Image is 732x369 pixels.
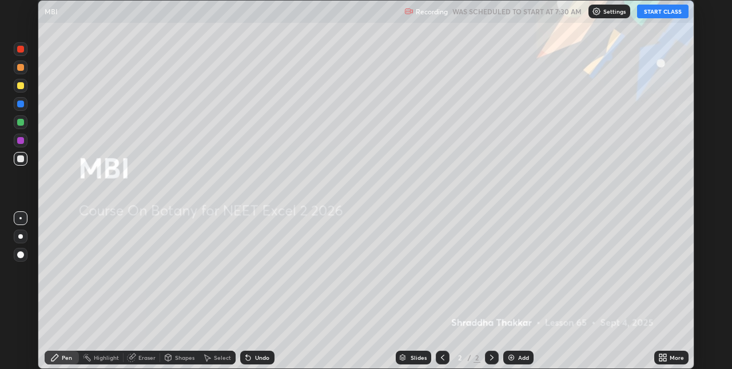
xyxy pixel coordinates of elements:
[214,355,231,360] div: Select
[255,355,269,360] div: Undo
[175,355,194,360] div: Shapes
[62,355,72,360] div: Pen
[416,7,448,16] p: Recording
[507,353,516,362] img: add-slide-button
[452,6,582,17] h5: WAS SCHEDULED TO START AT 7:30 AM
[518,355,529,360] div: Add
[45,7,58,16] p: MBI
[138,355,156,360] div: Eraser
[94,355,119,360] div: Highlight
[454,354,466,361] div: 2
[468,354,471,361] div: /
[592,7,601,16] img: class-settings-icons
[637,5,689,18] button: START CLASS
[474,352,480,363] div: 2
[670,355,684,360] div: More
[603,9,626,14] p: Settings
[411,355,427,360] div: Slides
[404,7,413,16] img: recording.375f2c34.svg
